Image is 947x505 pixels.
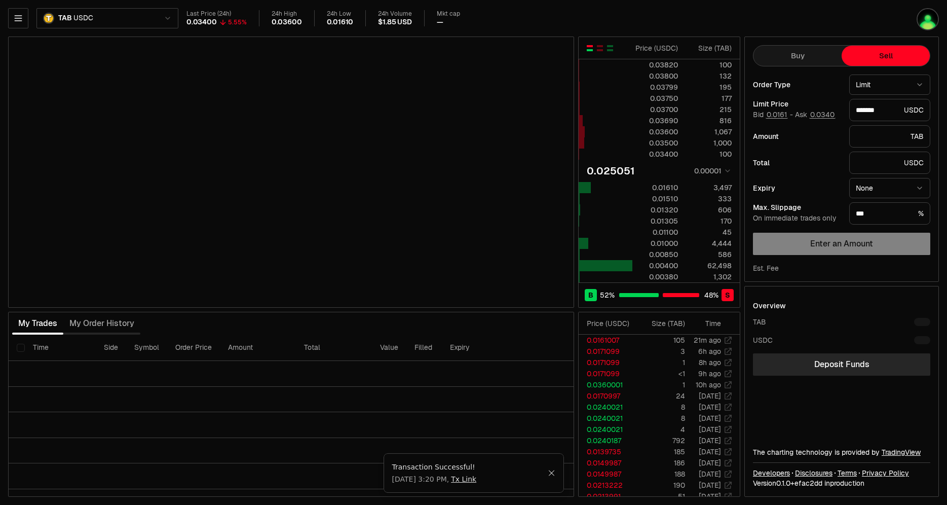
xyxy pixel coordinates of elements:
div: 0.03750 [633,93,678,103]
div: 5.55% [228,18,247,26]
div: $1.85 USD [378,18,411,27]
div: USDC [849,152,930,174]
div: 195 [687,82,732,92]
button: Close [548,469,555,477]
div: 1,302 [687,272,732,282]
div: % [849,202,930,225]
div: 0.03799 [633,82,678,92]
a: Disclosures [795,468,832,478]
div: 0.01510 [633,194,678,204]
time: [DATE] [699,458,721,467]
a: Developers [753,468,790,478]
div: 0.01100 [633,227,678,237]
span: [DATE] 3:20 PM , [392,474,477,484]
span: 48 % [704,290,718,300]
button: Buy [753,46,842,66]
time: 21m ago [694,336,721,345]
td: 0.0171099 [579,368,637,379]
time: 9h ago [698,369,721,378]
button: None [849,178,930,198]
div: 100 [687,60,732,70]
img: TAB.png [43,13,54,24]
iframe: Financial Chart [9,37,574,307]
a: Privacy Policy [862,468,909,478]
span: S [725,290,730,300]
div: Expiry [753,185,841,192]
div: Amount [753,133,841,140]
div: 24h High [272,10,302,18]
div: 0.03690 [633,116,678,126]
a: TradingView [882,448,921,457]
div: 4,444 [687,238,732,248]
div: Time [694,318,721,329]
time: 10h ago [696,380,721,389]
div: 0.03400 [186,18,217,27]
div: Est. Fee [753,263,779,273]
td: 0.0149987 [579,468,637,480]
td: 4 [637,424,686,435]
div: Order Type [753,81,841,88]
time: [DATE] [699,447,721,456]
div: 0.03600 [633,127,678,137]
time: [DATE] [699,436,721,445]
div: 24h Volume [378,10,412,18]
span: Bid - [753,111,793,120]
th: Value [372,335,406,361]
div: TAB [849,125,930,148]
div: — [437,18,443,27]
div: 215 [687,104,732,115]
th: Filled [406,335,442,361]
div: 45 [687,227,732,237]
div: 3,497 [687,183,732,193]
time: [DATE] [699,470,721,479]
th: Side [96,335,126,361]
button: Show Buy Orders Only [606,44,614,52]
td: 51 [637,491,686,502]
td: 0.0139735 [579,446,637,457]
span: efac2dd0295ed2ec84e5ddeec8015c6aa6dda30b [794,479,822,488]
td: 1 [637,357,686,368]
div: 1,067 [687,127,732,137]
button: My Order History [63,313,140,334]
div: Limit Price [753,100,841,107]
td: 1 [637,379,686,390]
div: 333 [687,194,732,204]
div: 0.03600 [272,18,302,27]
div: Overview [753,301,786,311]
div: Mkt cap [437,10,460,18]
div: USDC [849,99,930,121]
div: TAB [753,317,766,327]
div: 24h Low [327,10,354,18]
time: [DATE] [699,492,721,501]
div: 0.03820 [633,60,678,70]
div: 0.03700 [633,104,678,115]
th: Amount [220,335,296,361]
div: 0.00400 [633,261,678,271]
td: 0.0240187 [579,435,637,446]
td: 0.0240021 [579,402,637,413]
td: 0.0171099 [579,357,637,368]
div: 170 [687,216,732,226]
div: 0.03500 [633,138,678,148]
div: 0.03400 [633,149,678,159]
td: 24 [637,390,686,402]
button: Select all [17,344,25,352]
div: 0.00850 [633,249,678,260]
time: 8h ago [699,358,721,367]
div: 0.01320 [633,205,678,215]
span: TAB [58,14,71,23]
div: 0.01610 [327,18,354,27]
button: 0.0161 [766,111,788,119]
div: 0.00380 [633,272,678,282]
td: 105 [637,335,686,346]
td: 0.0240021 [579,424,637,435]
button: My Trades [12,313,63,334]
div: Max. Slippage [753,204,841,211]
button: Show Buy and Sell Orders [586,44,594,52]
td: 0.0360001 [579,379,637,390]
td: 190 [637,480,686,491]
time: [DATE] [699,425,721,434]
span: 52 % [600,290,615,300]
td: 3 [637,346,686,357]
div: On immediate trades only [753,214,841,223]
